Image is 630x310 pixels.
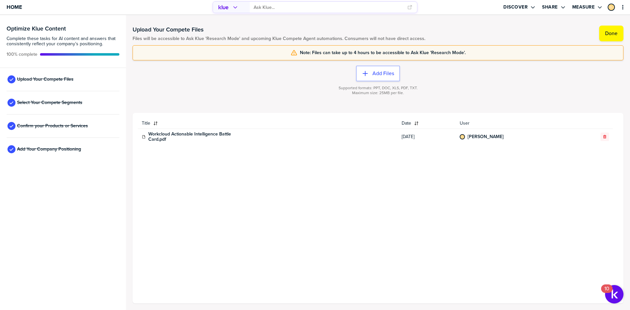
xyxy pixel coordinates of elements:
span: Title [142,121,150,126]
span: Complete these tasks for AI content and answers that consistently reflect your company’s position... [7,36,119,47]
span: Confirm your Products or Services [17,123,88,129]
label: Discover [503,4,528,10]
button: Add Files [356,66,400,81]
input: Ask Klue... [254,2,403,13]
span: Supported formats: PPT, DOC, XLS, PDF, TXT. [339,86,418,91]
span: Add Your Company Positioning [17,147,81,152]
span: Files will be accessible to Ask Klue 'Research Mode' and upcoming Klue Compete Agent automations.... [133,36,425,41]
label: Done [605,30,618,37]
button: Open Resource Center, 10 new notifications [605,285,623,303]
span: Active [7,52,37,57]
span: Maximum size: 25MB per file. [352,91,404,95]
span: Home [7,4,22,10]
a: Edit Profile [607,3,616,11]
button: Done [599,26,623,41]
label: Measure [572,4,595,10]
div: 10 [604,289,609,297]
img: da13526ef7e7ede2cf28389470c3c61c-sml.png [608,4,614,10]
span: [DATE] [402,134,452,139]
h3: Optimize Klue Content [7,26,119,31]
span: User [460,121,571,126]
button: Title [138,118,398,129]
button: Date [398,118,456,129]
div: Zev Lewis [460,134,465,139]
a: Workcloud Actionable Intelligence Battle Card.pdf [148,132,247,142]
div: Zev Lewis [608,4,615,11]
span: Select Your Compete Segments [17,100,82,105]
span: Date [402,121,411,126]
h1: Upload Your Compete Files [133,26,425,33]
span: Upload Your Compete Files [17,77,73,82]
img: da13526ef7e7ede2cf28389470c3c61c-sml.png [460,135,464,139]
label: Add Files [372,70,394,77]
a: [PERSON_NAME] [468,134,504,139]
span: Note: Files can take up to 4 hours to be accessible to Ask Klue 'Research Mode'. [300,50,466,55]
label: Share [542,4,558,10]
